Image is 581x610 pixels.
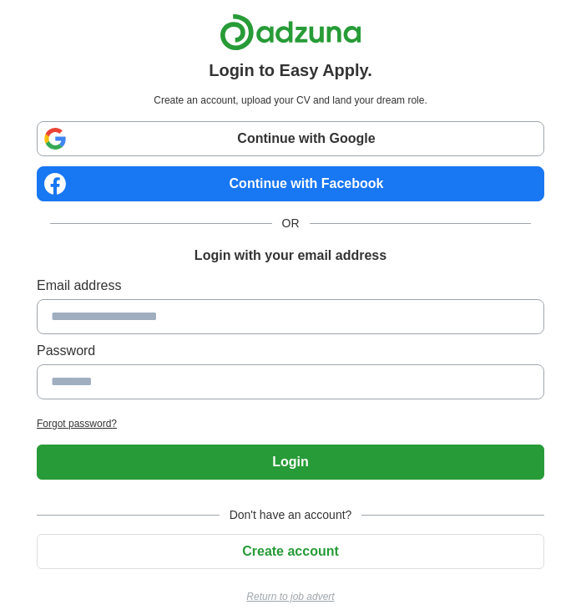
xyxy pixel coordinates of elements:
button: Create account [37,534,544,569]
a: Forgot password? [37,416,544,431]
a: Create account [37,544,544,558]
button: Login [37,445,544,480]
span: OR [272,215,310,232]
img: Adzuna logo [220,13,361,51]
a: Continue with Facebook [37,166,544,201]
a: Return to job advert [37,589,544,604]
label: Password [37,341,544,361]
label: Email address [37,276,544,296]
h1: Login to Easy Apply. [209,58,372,83]
p: Create an account, upload your CV and land your dream role. [40,93,541,108]
span: Don't have an account? [220,506,362,524]
h1: Login with your email address [195,246,386,266]
a: Continue with Google [37,121,544,156]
